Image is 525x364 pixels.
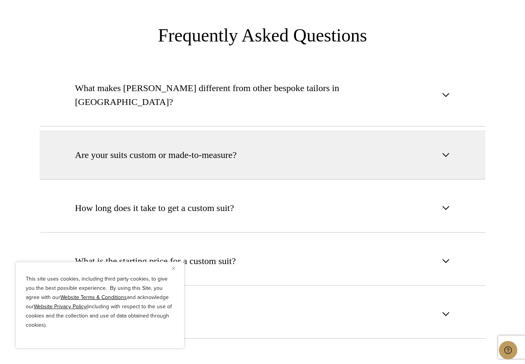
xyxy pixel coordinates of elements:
span: What is the starting price for a custom suit? [75,254,236,268]
button: Close [172,264,181,273]
a: Website Terms & Conditions [60,293,127,301]
iframe: Opens a widget where you can chat to one of our agents [499,341,517,360]
button: What is the starting price for a custom suit? [40,236,485,286]
img: Close [172,267,175,270]
span: How long does it take to get a custom suit? [75,201,234,215]
h3: Frequently Asked Questions [66,25,459,46]
button: Are your suits custom or made-to-measure? [40,130,485,180]
p: This site uses cookies, including third party cookies, to give you the best possible experience. ... [26,274,174,330]
span: What makes [PERSON_NAME] different from other bespoke tailors in [GEOGRAPHIC_DATA]? [75,81,437,109]
button: Do I need multiple fittings? [40,289,485,339]
button: How long does it take to get a custom suit? [40,183,485,233]
button: What makes [PERSON_NAME] different from other bespoke tailors in [GEOGRAPHIC_DATA]? [40,63,485,126]
span: Are your suits custom or made-to-measure? [75,148,237,162]
a: Website Privacy Policy [34,303,86,311]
